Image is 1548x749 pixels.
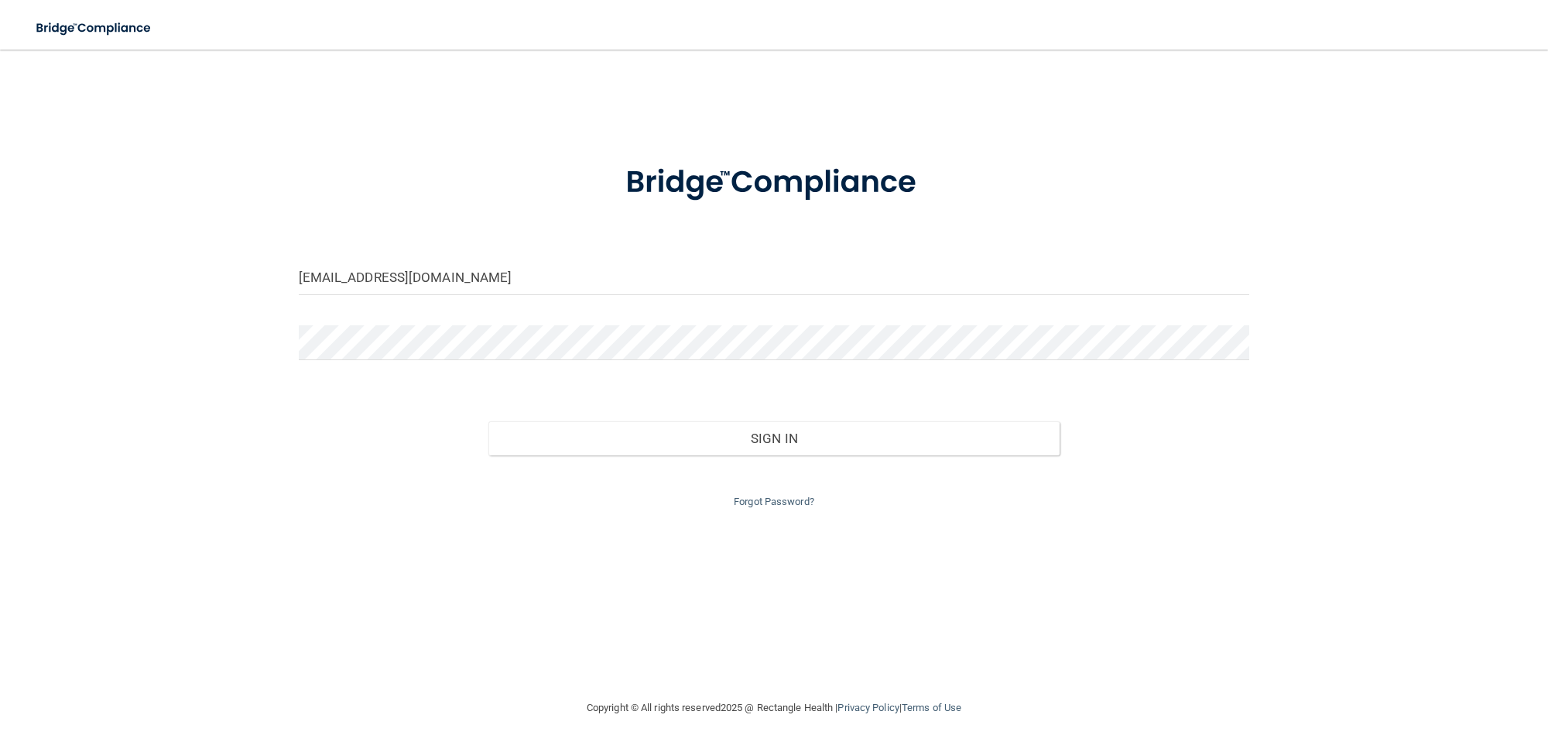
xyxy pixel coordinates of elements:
button: Sign In [488,421,1059,455]
a: Forgot Password? [734,496,814,507]
input: Email [299,260,1250,295]
a: Terms of Use [902,702,961,713]
img: bridge_compliance_login_screen.278c3ca4.svg [23,12,166,44]
div: Copyright © All rights reserved 2025 @ Rectangle Health | | [491,683,1057,733]
a: Privacy Policy [837,702,899,713]
img: bridge_compliance_login_screen.278c3ca4.svg [594,143,954,223]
